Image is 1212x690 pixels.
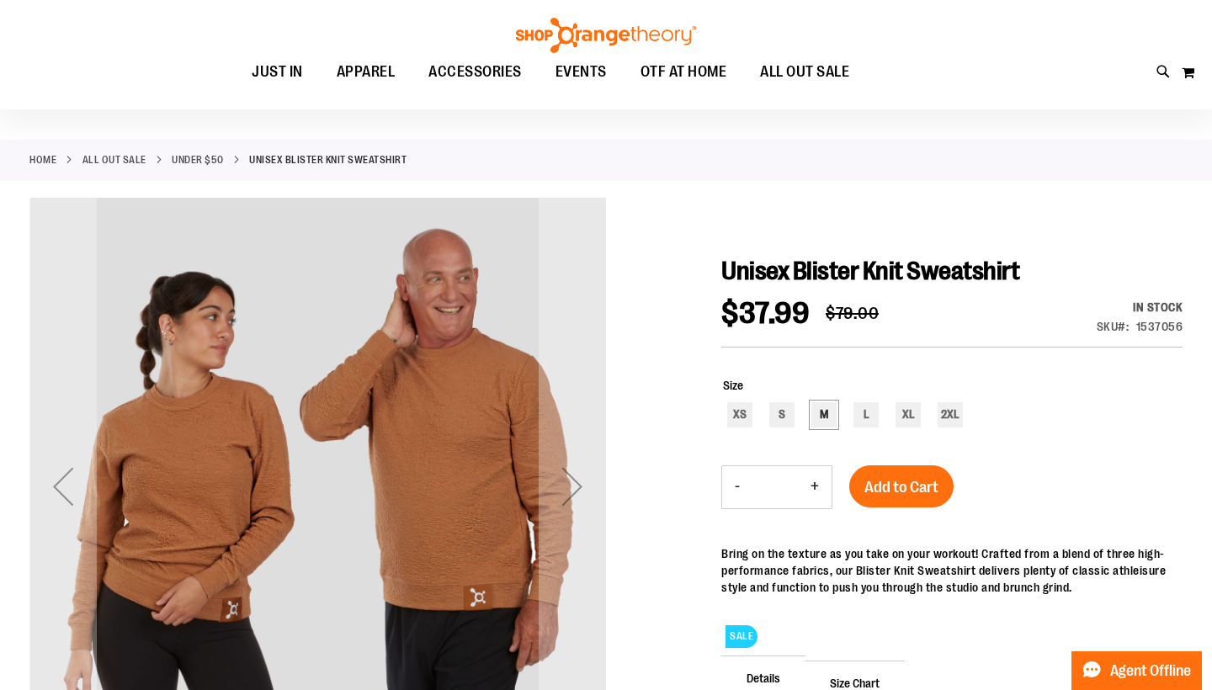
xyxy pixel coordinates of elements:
[727,402,752,427] div: XS
[641,53,727,91] span: OTF AT HOME
[249,152,407,167] strong: Unisex Blister Knit Sweatshirt
[252,53,303,91] span: JUST IN
[1136,318,1183,335] div: 1537056
[555,53,607,91] span: EVENTS
[896,402,921,427] div: XL
[1071,651,1202,690] button: Agent Offline
[864,478,938,496] span: Add to Cart
[722,466,752,508] button: Decrease product quantity
[811,402,837,427] div: M
[172,152,224,167] a: Under $50
[798,466,832,508] button: Increase product quantity
[82,152,146,167] a: ALL OUT SALE
[938,402,963,427] div: 2XL
[760,53,849,91] span: ALL OUT SALE
[849,465,954,507] button: Add to Cart
[752,467,798,507] input: Product quantity
[721,296,809,331] span: $37.99
[337,53,396,91] span: APPAREL
[853,402,879,427] div: L
[769,402,795,427] div: S
[1097,299,1183,316] div: In stock
[1097,299,1183,316] div: Availability
[721,545,1183,596] div: Bring on the texture as you take on your workout! Crafted from a blend of three high-performance ...
[1110,663,1191,679] span: Agent Offline
[726,625,757,648] span: SALE
[721,257,1019,285] span: Unisex Blister Knit Sweatshirt
[723,379,743,392] span: Size
[826,304,879,323] span: $79.00
[1097,320,1130,333] strong: SKU
[428,53,522,91] span: ACCESSORIES
[513,18,699,53] img: Shop Orangetheory
[29,152,56,167] a: Home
